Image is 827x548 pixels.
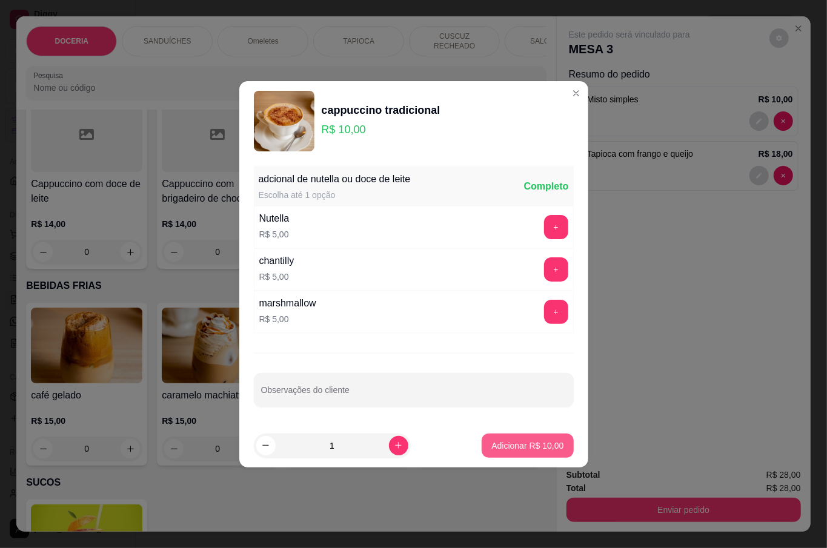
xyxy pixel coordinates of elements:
[524,179,569,194] div: Completo
[256,436,276,455] button: decrease-product-quantity
[322,121,440,138] p: R$ 10,00
[566,84,586,103] button: Close
[491,440,563,452] p: Adicionar R$ 10,00
[254,91,314,151] img: product-image
[544,215,568,239] button: add
[544,257,568,282] button: add
[544,300,568,324] button: add
[389,436,408,455] button: increase-product-quantity
[259,211,290,226] div: Nutella
[259,313,316,325] p: R$ 5,00
[482,434,573,458] button: Adicionar R$ 10,00
[259,189,411,201] div: Escolha até 1 opção
[259,172,411,187] div: adcional de nutella ou doce de leite
[259,228,290,240] p: R$ 5,00
[322,102,440,119] div: cappuccino tradicional
[259,271,294,283] p: R$ 5,00
[259,296,316,311] div: marshmallow
[261,389,566,401] input: Observações do cliente
[259,254,294,268] div: chantilly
